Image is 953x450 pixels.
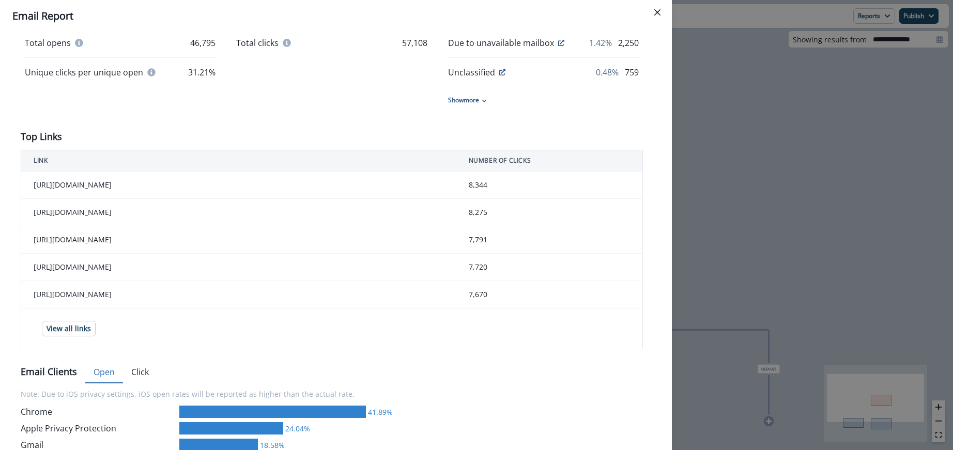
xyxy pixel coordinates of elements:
[625,66,639,79] p: 759
[456,254,643,281] td: 7,720
[456,199,643,226] td: 8,275
[21,130,62,144] p: Top Links
[589,37,612,49] p: 1.42%
[47,324,91,333] p: View all links
[21,199,456,226] td: [URL][DOMAIN_NAME]
[188,66,216,79] p: 31.21%
[456,281,643,308] td: 7,670
[21,226,456,254] td: [URL][DOMAIN_NAME]
[21,254,456,281] td: [URL][DOMAIN_NAME]
[21,150,456,172] th: LINK
[21,281,456,308] td: [URL][DOMAIN_NAME]
[649,4,666,21] button: Close
[123,362,157,383] button: Click
[12,8,659,24] div: Email Report
[190,37,216,49] p: 46,795
[596,66,619,79] p: 0.48%
[448,37,554,49] p: Due to unavailable mailbox
[21,422,175,435] div: Apple Privacy Protection
[402,37,427,49] p: 57,108
[456,150,643,172] th: NUMBER OF CLICKS
[618,37,639,49] p: 2,250
[85,362,123,383] button: Open
[456,172,643,199] td: 8,344
[21,172,456,199] td: [URL][DOMAIN_NAME]
[25,37,71,49] p: Total opens
[366,407,393,417] div: 41.89%
[25,66,143,79] p: Unique clicks per unique open
[456,226,643,254] td: 7,791
[236,37,279,49] p: Total clicks
[42,321,96,336] button: View all links
[448,96,479,105] p: Show more
[21,365,77,379] p: Email Clients
[21,382,643,406] p: Note: Due to iOS privacy settings, iOS open rates will be reported as higher than the actual rate.
[448,66,495,79] p: Unclassified
[283,423,310,434] div: 24.04%
[21,406,175,418] div: Chrome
